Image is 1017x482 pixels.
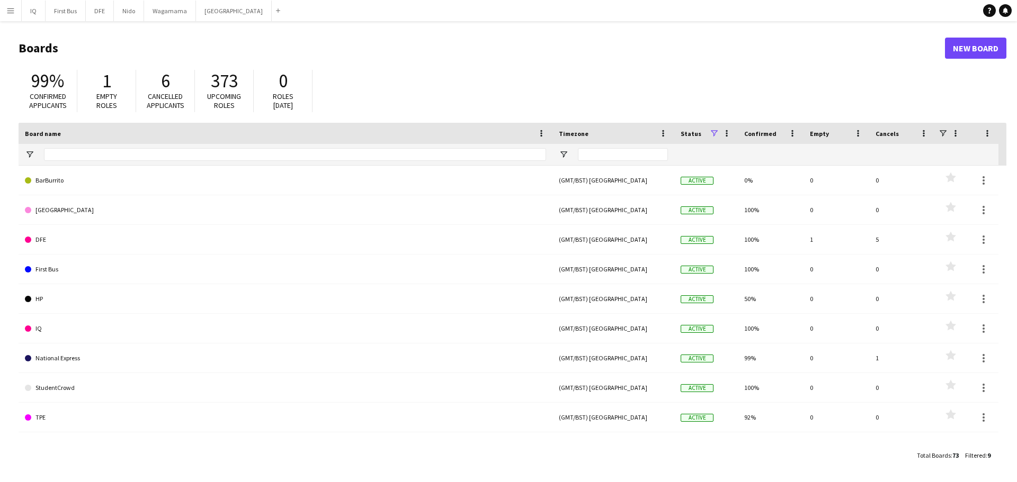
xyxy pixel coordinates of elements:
div: 0 [869,373,935,402]
a: StudentCrowd [25,373,546,403]
span: Active [681,206,713,214]
h1: Boards [19,40,945,56]
div: 100% [738,373,804,402]
div: (GMT/BST) [GEOGRAPHIC_DATA] [552,373,674,402]
a: HP [25,284,546,314]
span: 0 [279,69,288,93]
div: 100% [738,225,804,254]
div: 0 [804,403,869,432]
span: Filtered [965,451,986,459]
div: (GMT/BST) [GEOGRAPHIC_DATA] [552,225,674,254]
div: 0 [804,166,869,195]
span: Empty roles [96,92,117,110]
div: 100% [738,195,804,224]
span: Status [681,130,701,138]
div: 50% [738,284,804,313]
input: Timezone Filter Input [578,148,668,161]
span: Active [681,236,713,244]
span: Empty [810,130,829,138]
div: 92% [738,403,804,432]
span: Active [681,177,713,185]
span: Upcoming roles [207,92,241,110]
div: 0 [804,314,869,343]
div: (GMT/BST) [GEOGRAPHIC_DATA] [552,314,674,343]
div: (GMT/BST) [GEOGRAPHIC_DATA] [552,195,674,224]
a: BarBurrito [25,166,546,195]
span: Active [681,354,713,362]
span: Confirmed [744,130,777,138]
a: [GEOGRAPHIC_DATA] [25,195,546,225]
div: 0% [738,166,804,195]
button: Nido [114,1,144,21]
div: 0 [869,166,935,195]
div: 0 [869,403,935,432]
span: Active [681,384,713,392]
a: National Express [25,343,546,373]
div: 1 [869,343,935,372]
span: Cancelled applicants [147,92,184,110]
button: [GEOGRAPHIC_DATA] [196,1,272,21]
div: (GMT/BST) [GEOGRAPHIC_DATA] [552,403,674,432]
div: 1 [804,225,869,254]
button: Open Filter Menu [559,150,568,159]
a: New Board [945,38,1006,59]
span: Active [681,414,713,422]
span: Timezone [559,130,588,138]
div: 0 [869,314,935,343]
span: Board name [25,130,61,138]
button: First Bus [46,1,86,21]
span: 99% [31,69,64,93]
span: Confirmed applicants [29,92,67,110]
button: Open Filter Menu [25,150,34,159]
div: 0 [804,254,869,284]
div: (GMT/BST) [GEOGRAPHIC_DATA] [552,166,674,195]
div: 0 [804,195,869,224]
a: IQ [25,314,546,343]
a: TPE [25,403,546,432]
div: 0 [804,343,869,372]
span: Roles [DATE] [273,92,293,110]
div: : [965,445,991,466]
span: Active [681,295,713,303]
div: 100% [738,314,804,343]
div: (GMT/BST) [GEOGRAPHIC_DATA] [552,254,674,284]
span: 6 [161,69,170,93]
span: Active [681,266,713,274]
div: 99% [738,343,804,372]
div: (GMT/BST) [GEOGRAPHIC_DATA] [552,284,674,313]
span: 9 [987,451,991,459]
span: Cancels [876,130,899,138]
input: Board name Filter Input [44,148,546,161]
div: 0 [869,195,935,224]
span: 1 [102,69,111,93]
button: Wagamama [144,1,196,21]
span: 373 [211,69,238,93]
div: 100% [738,254,804,284]
button: IQ [22,1,46,21]
div: 0 [804,284,869,313]
div: 0 [804,373,869,402]
div: 0 [869,284,935,313]
span: 73 [952,451,959,459]
span: Active [681,325,713,333]
span: Total Boards [917,451,951,459]
button: DFE [86,1,114,21]
a: First Bus [25,254,546,284]
div: 0 [869,254,935,284]
a: DFE [25,225,546,254]
div: (GMT/BST) [GEOGRAPHIC_DATA] [552,343,674,372]
div: 5 [869,225,935,254]
div: : [917,445,959,466]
